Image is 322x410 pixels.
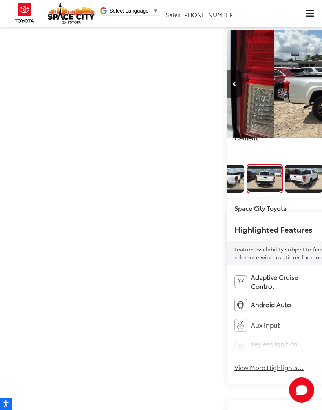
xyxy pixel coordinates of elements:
[48,2,95,24] img: Space City Toyota
[153,8,158,14] span: ▼
[166,10,181,19] span: Sales
[110,8,158,14] a: Select Language​
[247,169,282,189] img: 2023 Toyota TACOMA SR5 SR5 V6
[251,300,291,309] span: Android Auto
[234,275,247,288] img: Adaptive Cruise Control
[110,8,149,14] span: Select Language
[289,377,314,403] button: Toggle Chat Window
[234,363,304,372] button: View More Highlights...
[247,164,283,193] a: Expand Photo 4
[234,225,313,233] h2: Highlighted Features
[234,319,247,332] img: Aux Input
[182,10,235,19] span: [PHONE_NUMBER]
[234,299,247,311] img: Android Auto
[251,273,318,291] span: Adaptive Cruise Control
[289,377,314,403] svg: Start Chat
[227,70,242,98] button: Previous image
